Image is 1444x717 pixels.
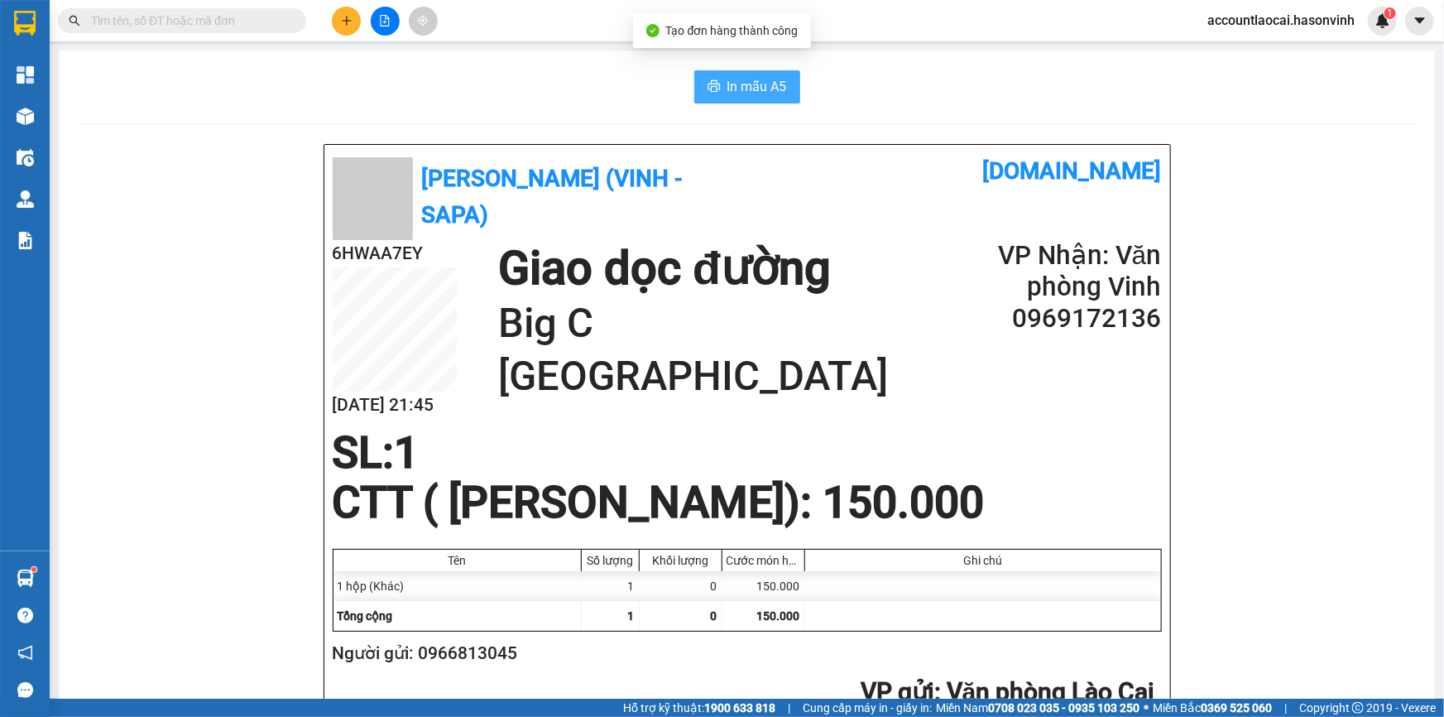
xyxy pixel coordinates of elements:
[31,567,36,572] sup: 1
[646,24,660,37] span: check-circle
[694,70,800,103] button: printerIn mẫu A5
[333,427,395,479] span: SL:
[1405,7,1434,36] button: caret-down
[338,554,577,567] div: Tên
[962,240,1161,303] h2: VP Nhận: Văn phòng Vinh
[809,554,1157,567] div: Ghi chú
[1194,10,1368,31] span: accountlaocai.hasonvinh
[14,11,36,36] img: logo-vxr
[722,571,805,601] div: 150.000
[498,297,962,402] h1: Big C [GEOGRAPHIC_DATA]
[395,427,420,479] span: 1
[70,21,248,84] b: [PERSON_NAME] (Vinh - Sapa)
[711,609,717,623] span: 0
[69,15,80,26] span: search
[333,240,457,267] h2: 6HWAA7EY
[338,609,393,623] span: Tổng cộng
[861,677,934,706] span: VP gửi
[379,15,391,26] span: file-add
[371,7,400,36] button: file-add
[17,66,34,84] img: dashboard-icon
[623,699,775,717] span: Hỗ trợ kỹ thuật:
[333,640,1155,667] h2: Người gửi: 0966813045
[1375,13,1390,28] img: icon-new-feature
[17,190,34,208] img: warehouse-icon
[628,609,635,623] span: 1
[704,701,775,715] strong: 1900 633 818
[1284,699,1287,717] span: |
[586,554,635,567] div: Số lượng
[983,157,1162,185] b: [DOMAIN_NAME]
[17,149,34,166] img: warehouse-icon
[333,392,457,419] h2: [DATE] 21:45
[708,79,721,95] span: printer
[644,554,717,567] div: Khối lượng
[1144,705,1149,711] span: ⚪️
[333,676,1155,710] h2: : Văn phòng Lào Cai
[421,165,683,229] b: [PERSON_NAME] (Vinh - Sapa)
[1384,7,1396,19] sup: 1
[417,15,429,26] span: aim
[17,232,34,249] img: solution-icon
[409,7,438,36] button: aim
[803,699,932,717] span: Cung cấp máy in - giấy in:
[582,571,640,601] div: 1
[333,571,582,601] div: 1 hộp (Khác)
[1201,701,1272,715] strong: 0369 525 060
[17,570,34,587] img: warehouse-icon
[91,12,286,30] input: Tìm tên, số ĐT hoặc mã đơn
[221,13,400,41] b: [DOMAIN_NAME]
[341,15,353,26] span: plus
[727,554,800,567] div: Cước món hàng
[9,96,133,123] h2: YNHEL9IQ
[640,571,722,601] div: 0
[936,699,1139,717] span: Miền Nam
[332,7,361,36] button: plus
[87,96,400,200] h2: VP Nhận: Văn phòng Vinh
[17,108,34,125] img: warehouse-icon
[1153,699,1272,717] span: Miền Bắc
[788,699,790,717] span: |
[17,608,33,623] span: question-circle
[1413,13,1427,28] span: caret-down
[757,609,800,623] span: 150.000
[962,303,1161,334] h2: 0969172136
[1387,7,1393,19] span: 1
[988,701,1139,715] strong: 0708 023 035 - 0935 103 250
[498,240,962,297] h1: Giao dọc đường
[17,645,33,661] span: notification
[323,478,995,527] div: CTT ( [PERSON_NAME]) : 150.000
[1352,702,1364,714] span: copyright
[727,76,787,97] span: In mẫu A5
[666,24,799,37] span: Tạo đơn hàng thành công
[17,682,33,698] span: message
